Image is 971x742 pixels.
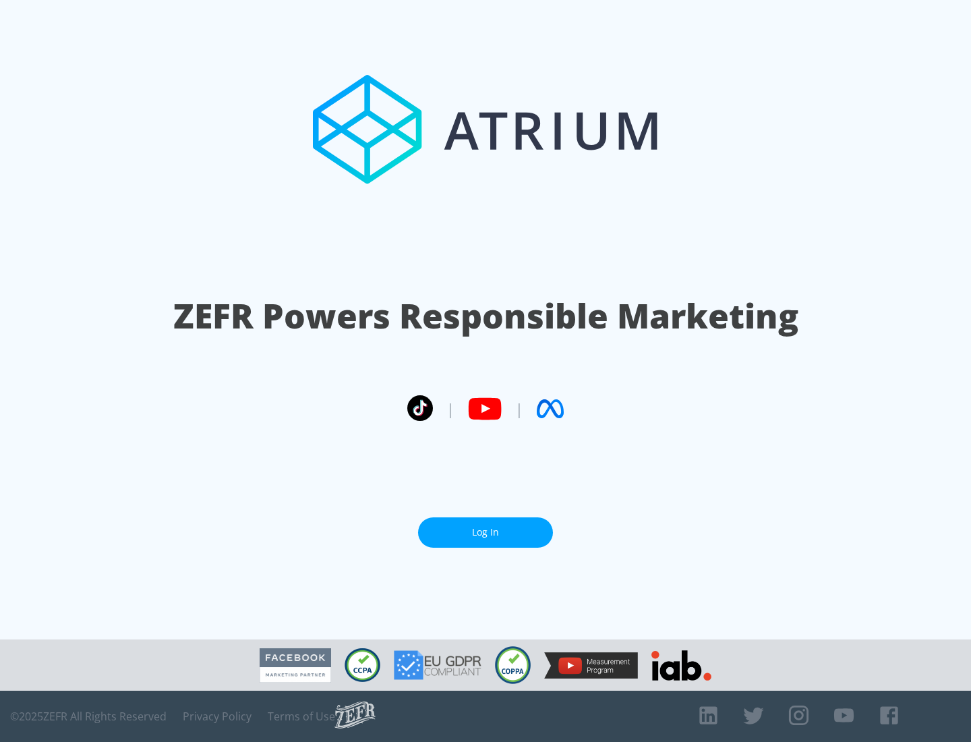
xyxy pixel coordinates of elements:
span: © 2025 ZEFR All Rights Reserved [10,710,167,723]
img: COPPA Compliant [495,646,531,684]
img: CCPA Compliant [345,648,380,682]
img: IAB [651,650,711,681]
h1: ZEFR Powers Responsible Marketing [173,293,798,339]
img: YouTube Measurement Program [544,652,638,679]
a: Terms of Use [268,710,335,723]
img: Facebook Marketing Partner [260,648,331,683]
a: Privacy Policy [183,710,252,723]
span: | [515,399,523,419]
img: GDPR Compliant [394,650,481,680]
span: | [446,399,454,419]
a: Log In [418,517,553,548]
